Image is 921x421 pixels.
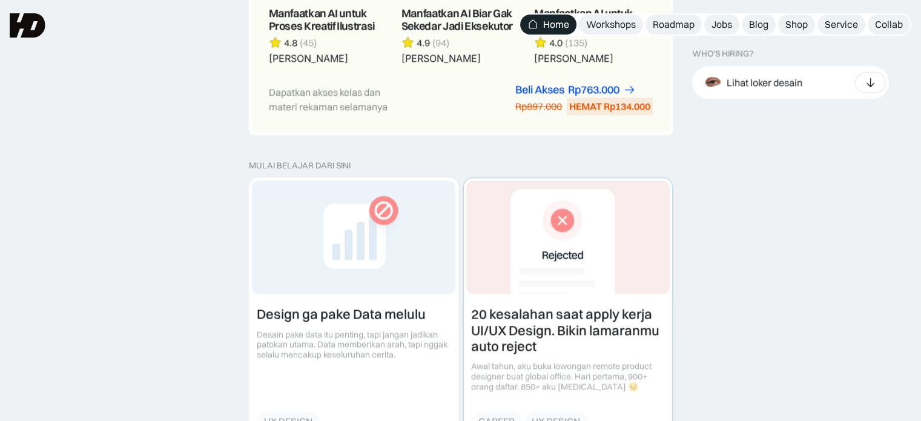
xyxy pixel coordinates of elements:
a: Collab [868,15,910,35]
a: Beli AksesRp763.000 [515,84,636,96]
div: Beli Akses [515,84,564,96]
a: Home [520,15,576,35]
div: Blog [749,18,768,31]
div: Jobs [711,18,732,31]
div: Service [825,18,858,31]
div: Workshops [586,18,636,31]
div: Shop [785,18,808,31]
div: WHO’S HIRING? [692,48,753,59]
a: Blog [742,15,776,35]
div: Rp763.000 [568,84,619,96]
div: Roadmap [653,18,695,31]
a: Roadmap [645,15,702,35]
div: Dapatkan akses kelas dan materi rekaman selamanya [269,85,406,114]
div: Lihat loker desain [727,76,802,88]
div: Rp897.000 [515,100,562,113]
div: MULAI BELAJAR DARI SINI [249,161,673,171]
a: Jobs [704,15,739,35]
div: Home [543,18,569,31]
a: Workshops [579,15,643,35]
a: Service [817,15,865,35]
div: HEMAT Rp134.000 [569,100,650,113]
div: Collab [875,18,903,31]
a: Shop [778,15,815,35]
